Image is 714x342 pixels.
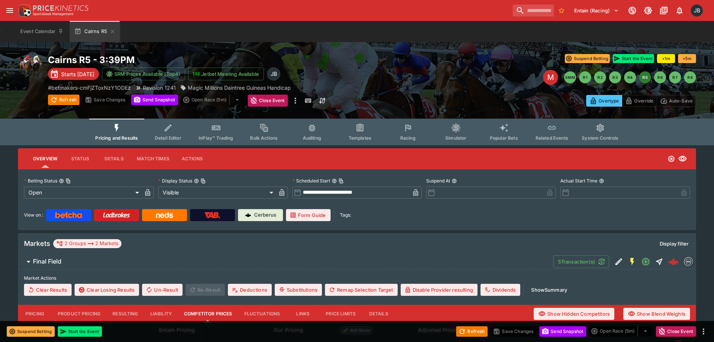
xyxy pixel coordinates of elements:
button: Suspend At [452,178,457,184]
span: Detail Editor [155,135,181,141]
button: Select Tenant [570,5,623,17]
button: SRM Prices Available (Top4) [102,68,185,80]
nav: pagination navigation [564,71,696,83]
h2: Copy To Clipboard [48,54,372,66]
button: Links [286,305,320,323]
button: Details [362,305,395,323]
img: jetbet-logo.svg [192,70,200,78]
button: Josh Brown [689,2,705,19]
button: Close Event [656,326,696,337]
button: +1m [657,54,675,63]
div: Magic Millions Daintree Guineas Handicap [180,84,291,92]
p: Actual Start Time [560,178,597,184]
button: Copy To Clipboard [66,178,71,184]
button: Scheduled StartCopy To Clipboard [332,178,337,184]
button: Start the Event [58,326,102,337]
div: Josh Brown [691,5,703,17]
div: Josh Brown [267,67,280,81]
button: Clear Results [24,284,72,296]
button: Notifications [673,4,686,17]
button: Final Field [18,254,553,269]
button: Fluctuations [238,305,286,323]
button: Remap Selection Target [325,284,398,296]
div: split button [589,326,653,336]
p: Override [634,97,653,105]
p: Auto-Save [669,97,693,105]
p: Overtype [599,97,619,105]
p: Display Status [158,178,192,184]
button: Override [622,95,657,107]
img: Betcha [55,212,82,218]
button: R4 [624,71,636,83]
button: Display StatusCopy To Clipboard [194,178,199,184]
button: Overtype [586,95,622,107]
button: Refresh [48,95,79,105]
div: split button [181,95,245,105]
button: Actual Start Time [599,178,604,184]
button: Match Times [131,150,175,168]
button: Pricing [18,305,52,323]
img: PriceKinetics Logo [16,3,31,18]
button: Send Snapshot [131,95,178,105]
button: Product Pricing [52,305,106,323]
button: Close Event [248,95,288,107]
button: Documentation [657,4,671,17]
button: Deductions [228,284,272,296]
span: Racing [400,135,416,141]
button: Refresh [456,326,488,337]
button: Clear Losing Results [75,284,139,296]
button: Connected to PK [626,4,639,17]
button: R6 [654,71,666,83]
a: Cerberus [238,209,283,221]
img: Sportsbook Management [33,12,73,16]
h5: Markets [24,239,50,248]
button: Betting StatusCopy To Clipboard [59,178,64,184]
button: Disable Provider resulting [401,284,477,296]
a: 44ab294a-fc36-4d77-9077-fbb760ebbec2 [666,254,681,269]
span: Templates [349,135,371,141]
button: Straight [653,255,666,268]
a: Form Guide [286,209,331,221]
button: Edit Detail [612,255,626,268]
button: Cairns R5 [70,21,120,42]
p: Starts [DATE] [61,70,94,78]
button: Open [639,255,653,268]
span: Related Events [536,135,568,141]
button: +5m [678,54,696,63]
span: Un-Result [142,284,182,296]
div: Edit Meeting [543,70,558,85]
p: Suspend At [426,178,450,184]
button: Resulting [106,305,144,323]
button: Overview [27,150,63,168]
button: R2 [594,71,606,83]
button: Competitor Prices [178,305,238,323]
span: Auditing [303,135,321,141]
img: PriceKinetics [33,5,88,11]
p: Cerberus [254,211,276,219]
img: logo-cerberus--red.svg [668,256,679,267]
button: R7 [669,71,681,83]
span: Popular Bets [490,135,518,141]
button: Show Hidden Competitors [534,308,614,320]
p: Copy To Clipboard [48,84,131,92]
button: Jetbet Meeting Available [188,68,264,80]
span: InPlay™ Trading [199,135,233,141]
img: Cerberus [245,212,251,218]
div: Visible [158,187,276,199]
div: Start From [586,95,696,107]
button: Show Blend Weights [623,308,690,320]
button: Substitutions [275,284,322,296]
button: No Bookmarks [555,5,567,17]
button: Event Calendar [16,21,68,42]
button: ShowSummary [527,284,572,296]
button: Toggle light/dark mode [641,4,655,17]
p: Magic Millions Daintree Guineas Handicap [188,84,291,92]
button: R5 [639,71,651,83]
button: Suspend Betting [7,326,55,337]
button: SGM Enabled [626,255,639,268]
button: more [291,95,300,107]
button: Copy To Clipboard [338,178,344,184]
p: Betting Status [24,178,57,184]
span: System Controls [582,135,618,141]
img: TabNZ [205,212,220,218]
